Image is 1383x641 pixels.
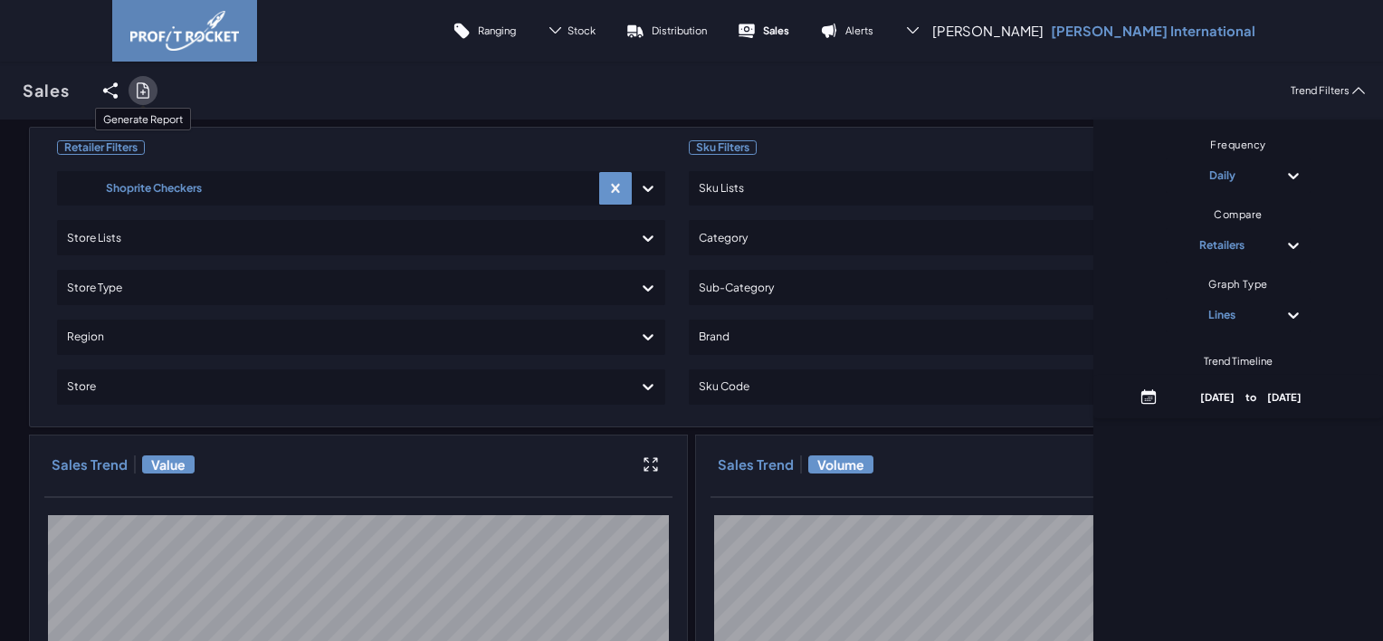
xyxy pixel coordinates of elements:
[142,455,195,474] span: Value
[130,11,239,51] img: image
[1176,161,1268,190] div: Daily
[1051,22,1255,40] p: [PERSON_NAME] International
[699,224,1254,253] div: Category
[437,9,531,53] a: Ranging
[805,9,889,53] a: Alerts
[611,9,722,53] a: Distribution
[808,455,873,474] span: Volume
[1214,207,1263,221] span: Compare
[1210,138,1266,151] span: Frequency
[699,174,1254,203] div: Sku Lists
[718,455,794,474] h3: Sales Trend
[67,174,241,203] div: Shoprite Checkers
[67,224,623,253] div: Store Lists
[1176,231,1268,260] div: Retailers
[1291,83,1350,97] p: Trend Filters
[763,24,789,37] p: Sales
[652,24,707,37] p: Distribution
[568,24,596,37] span: Stock
[1235,390,1267,403] span: to
[1165,390,1338,404] p: [DATE] [DATE]
[67,322,623,351] div: Region
[689,140,757,155] span: Sku Filters
[52,455,128,474] h3: Sales Trend
[699,322,1254,351] div: Brand
[57,140,145,155] span: Retailer Filters
[67,372,623,401] div: Store
[699,372,1254,401] div: Sku Code
[722,9,805,53] a: Sales
[1208,277,1268,291] span: Graph Type
[845,24,873,37] p: Alerts
[1204,354,1273,368] span: Trend Timeline
[932,22,1044,40] span: [PERSON_NAME]
[699,273,1254,302] div: Sub-Category
[67,273,623,302] div: Store Type
[1176,301,1268,330] div: Lines
[478,24,516,37] p: Ranging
